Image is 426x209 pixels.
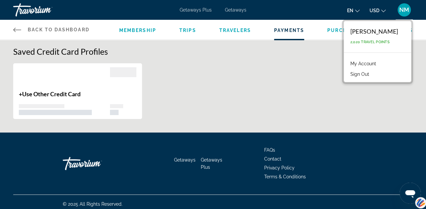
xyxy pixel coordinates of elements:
a: Privacy Policy [264,165,295,170]
a: Purchases [327,28,361,33]
button: User Menu [396,3,413,17]
a: Getaways Plus [201,157,222,170]
a: Go Home [63,154,129,173]
a: Travelers [219,28,251,33]
span: en [347,8,353,13]
span: NM [399,7,409,13]
button: Change currency [370,6,386,15]
span: 2,020 Travel Points [350,40,390,44]
a: Getaways [174,157,195,163]
span: Back to Dashboard [28,27,89,32]
span: Use Other Credit Card [22,90,81,98]
span: USD [370,8,379,13]
div: [PERSON_NAME] [350,28,398,35]
a: Getaways [225,7,246,13]
h1: Saved Credit Card Profiles [13,46,413,56]
a: Back to Dashboard [13,20,89,40]
a: Trips [179,28,196,33]
a: Payments [274,28,304,33]
button: Sign Out [347,70,373,78]
a: Terms & Conditions [264,174,306,179]
span: © 2025 All Rights Reserved. [63,201,123,207]
a: Travorium [13,1,79,18]
a: My Account [347,59,379,68]
button: Change language [347,6,360,15]
a: FAQs [264,147,275,153]
p: + [19,90,110,98]
a: Membership [119,28,156,33]
a: Getaways Plus [180,7,212,13]
button: +Use Other Credit Card [13,63,142,119]
a: Contact [264,156,281,162]
iframe: Button to launch messaging window [400,183,421,204]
